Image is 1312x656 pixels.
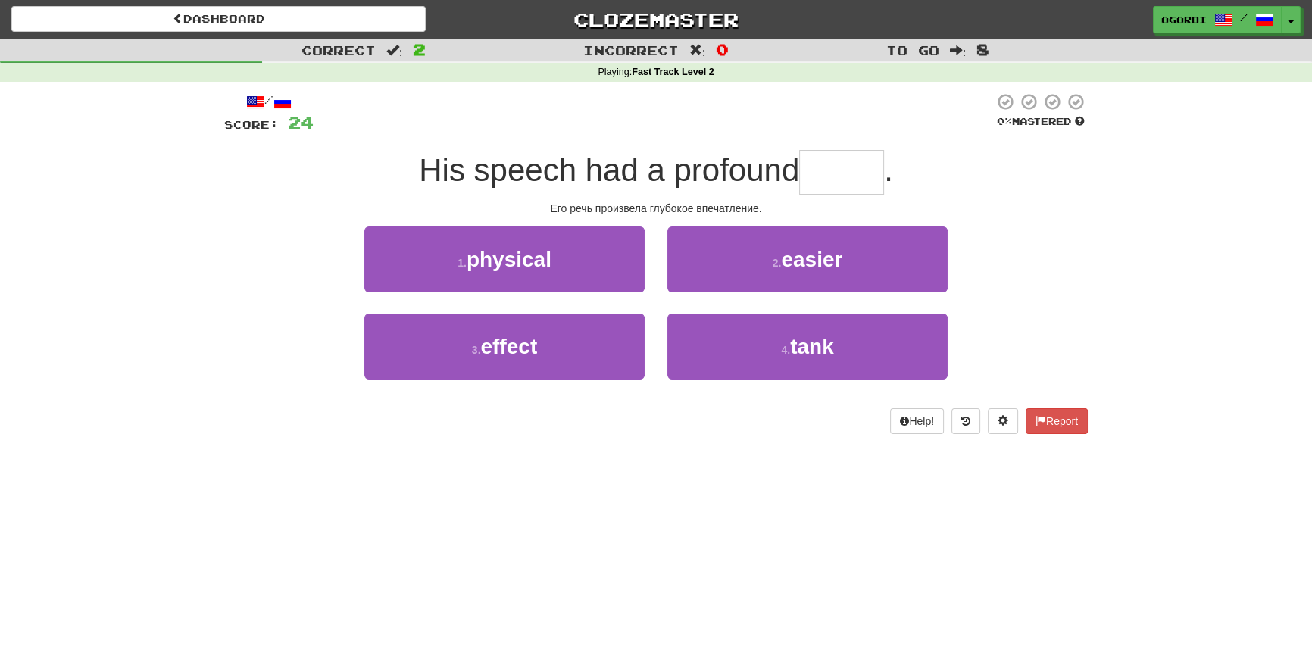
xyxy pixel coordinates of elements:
[886,42,939,58] span: To go
[667,314,948,380] button: 4.tank
[583,42,679,58] span: Incorrect
[716,40,729,58] span: 0
[884,152,893,188] span: .
[667,226,948,292] button: 2.easier
[11,6,426,32] a: Dashboard
[364,226,645,292] button: 1.physical
[386,44,403,57] span: :
[301,42,376,58] span: Correct
[632,67,714,77] strong: Fast Track Level 2
[994,115,1088,129] div: Mastered
[1026,408,1088,434] button: Report
[689,44,706,57] span: :
[472,344,481,356] small: 3 .
[781,248,842,271] span: easier
[1161,13,1207,27] span: Ogorbi
[1153,6,1282,33] a: Ogorbi /
[413,40,426,58] span: 2
[790,335,834,358] span: tank
[1240,12,1248,23] span: /
[890,408,944,434] button: Help!
[419,152,799,188] span: His speech had a profound
[951,408,980,434] button: Round history (alt+y)
[364,314,645,380] button: 3.effect
[781,344,790,356] small: 4 .
[467,248,551,271] span: physical
[480,335,537,358] span: effect
[976,40,989,58] span: 8
[950,44,967,57] span: :
[288,113,314,132] span: 24
[224,201,1088,216] div: Его речь произвела глубокое впечатление.
[773,257,782,269] small: 2 .
[997,115,1012,127] span: 0 %
[458,257,467,269] small: 1 .
[448,6,863,33] a: Clozemaster
[224,92,314,111] div: /
[224,118,279,131] span: Score:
